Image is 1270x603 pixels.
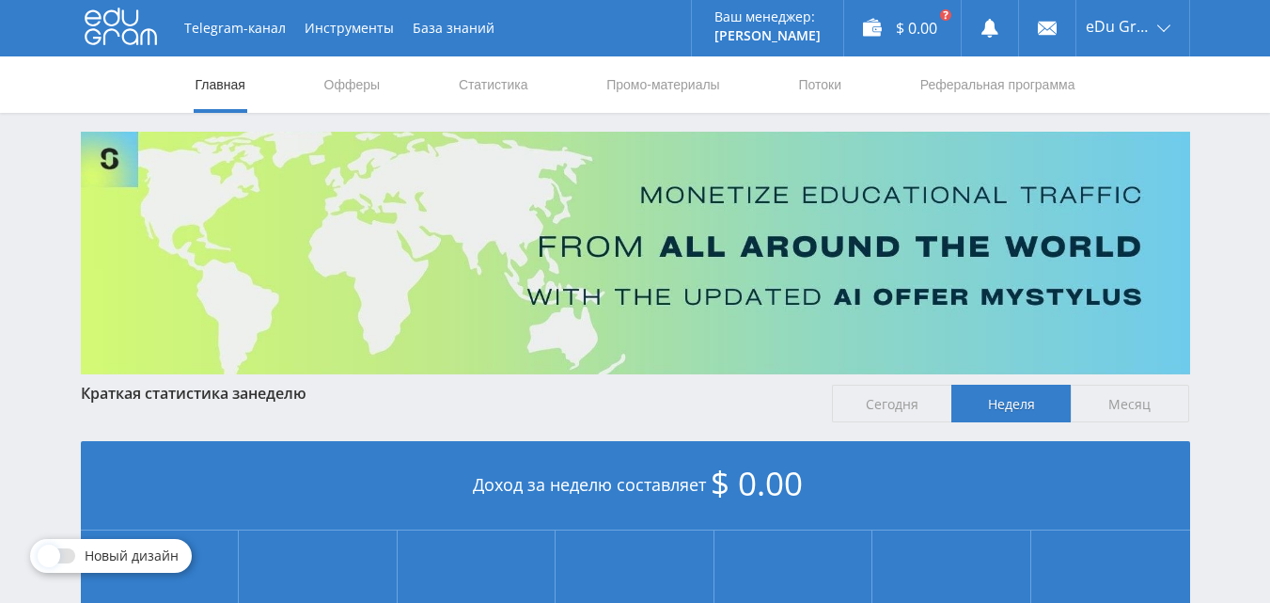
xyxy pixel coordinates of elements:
span: eDu Group [1086,19,1152,34]
p: [PERSON_NAME] [714,28,821,43]
a: Реферальная программа [918,56,1077,113]
span: Новый дизайн [85,548,179,563]
a: Офферы [322,56,383,113]
span: Сегодня [832,385,951,422]
a: Промо-материалы [604,56,721,113]
img: Banner [81,132,1190,374]
span: Неделя [951,385,1071,422]
a: Главная [194,56,247,113]
span: неделю [248,383,306,404]
p: Ваш менеджер: [714,9,821,24]
span: Месяц [1071,385,1190,422]
div: Краткая статистика за [81,385,814,402]
span: $ 0.00 [711,461,803,505]
a: Потоки [796,56,843,113]
a: Статистика [457,56,530,113]
div: Доход за неделю составляет [81,441,1190,531]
